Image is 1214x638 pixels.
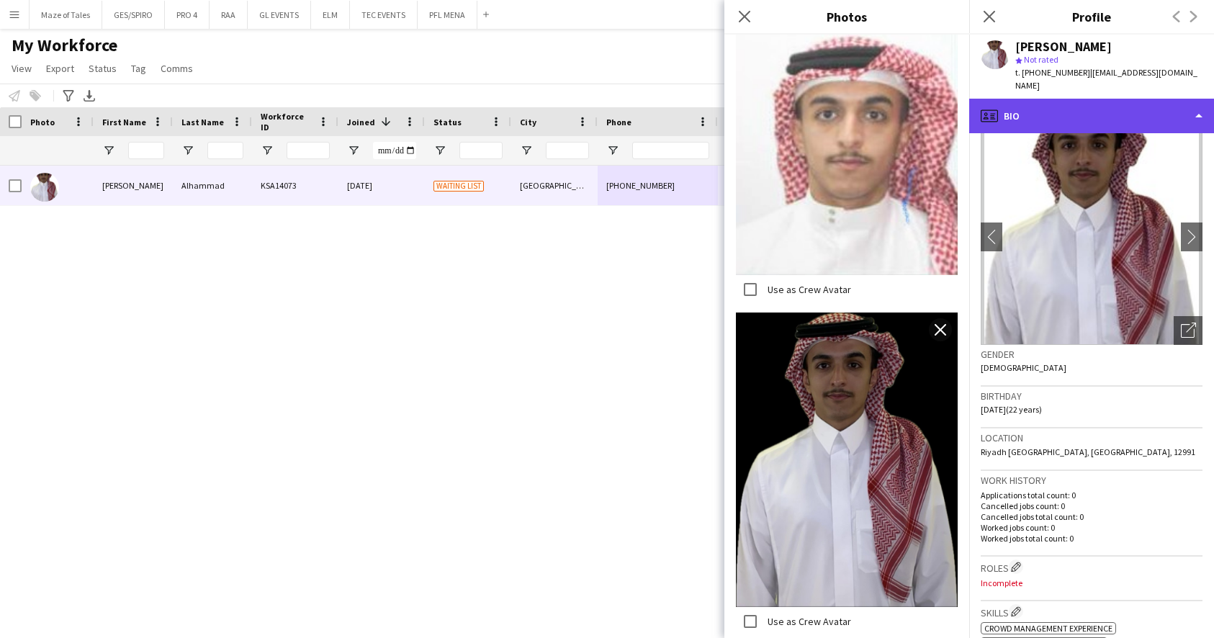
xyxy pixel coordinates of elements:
h3: Birthday [981,390,1202,403]
span: Not rated [1024,54,1058,65]
input: Status Filter Input [459,142,503,159]
span: Export [46,62,74,75]
span: First Name [102,117,146,127]
span: Photo [30,117,55,127]
a: View [6,59,37,78]
div: [EMAIL_ADDRESS][DOMAIN_NAME] [718,166,899,205]
h3: Profile [969,7,1214,26]
a: Comms [155,59,199,78]
button: GES/SPIRO [102,1,165,29]
span: [DATE] (22 years) [981,404,1042,415]
span: [DEMOGRAPHIC_DATA] [981,362,1066,373]
div: [PHONE_NUMBER] [598,166,718,205]
button: PFL MENA [418,1,477,29]
p: Cancelled jobs total count: 0 [981,511,1202,522]
span: t. [PHONE_NUMBER] [1015,67,1090,78]
button: Open Filter Menu [606,144,619,157]
input: Joined Filter Input [373,142,416,159]
h3: Roles [981,560,1202,575]
button: Open Filter Menu [433,144,446,157]
span: View [12,62,32,75]
span: Tag [131,62,146,75]
button: Open Filter Menu [520,144,533,157]
input: First Name Filter Input [128,142,164,159]
p: Cancelled jobs count: 0 [981,500,1202,511]
div: Bio [969,99,1214,133]
button: TEC EVENTS [350,1,418,29]
span: Comms [161,62,193,75]
button: Open Filter Menu [347,144,360,157]
h3: Work history [981,474,1202,487]
input: Workforce ID Filter Input [287,142,330,159]
button: Open Filter Menu [261,144,274,157]
a: Export [40,59,80,78]
div: [PERSON_NAME] [94,166,173,205]
p: Applications total count: 0 [981,490,1202,500]
p: Worked jobs count: 0 [981,522,1202,533]
app-action-btn: Export XLSX [81,87,98,104]
h3: Photos [724,7,969,26]
button: Open Filter Menu [181,144,194,157]
span: Status [433,117,462,127]
input: City Filter Input [546,142,589,159]
span: | [EMAIL_ADDRESS][DOMAIN_NAME] [1015,67,1197,91]
span: Riyadh [GEOGRAPHIC_DATA], [GEOGRAPHIC_DATA], 12991 [981,446,1195,457]
a: Status [83,59,122,78]
span: Last Name [181,117,224,127]
a: Tag [125,59,152,78]
p: Incomplete [981,578,1202,588]
input: Last Name Filter Input [207,142,243,159]
h3: Skills [981,604,1202,619]
span: Status [89,62,117,75]
div: [PERSON_NAME] [1015,40,1112,53]
img: Crew photo 1120372 [736,313,958,607]
span: Waiting list [433,181,484,192]
button: Open Filter Menu [102,144,115,157]
span: Workforce ID [261,111,313,132]
div: Open photos pop-in [1174,316,1202,345]
span: Joined [347,117,375,127]
div: [GEOGRAPHIC_DATA] [511,166,598,205]
button: ELM [311,1,350,29]
div: KSA14073 [252,166,338,205]
span: My Workforce [12,35,117,56]
button: GL EVENTS [248,1,311,29]
label: Use as Crew Avatar [765,614,851,627]
span: Phone [606,117,631,127]
input: Phone Filter Input [632,142,709,159]
span: City [520,117,536,127]
div: [DATE] [338,166,425,205]
img: Crew avatar or photo [981,129,1202,345]
p: Worked jobs total count: 0 [981,533,1202,544]
img: Mohammed Alhammad [30,173,59,202]
button: RAA [210,1,248,29]
h3: Gender [981,348,1202,361]
div: Alhammad [173,166,252,205]
label: Use as Crew Avatar [765,282,851,295]
button: PRO 4 [165,1,210,29]
h3: Location [981,431,1202,444]
app-action-btn: Advanced filters [60,87,77,104]
button: Maze of Tales [30,1,102,29]
span: Crowd management experience [984,623,1112,634]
